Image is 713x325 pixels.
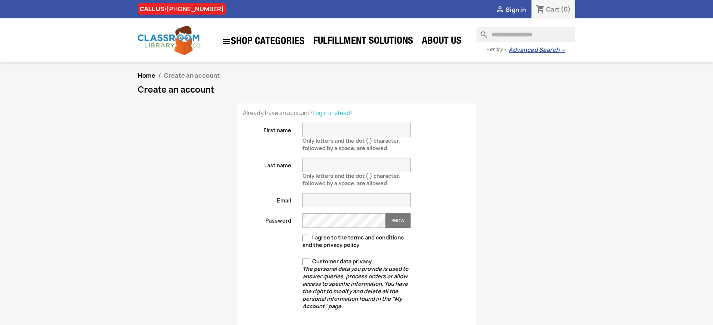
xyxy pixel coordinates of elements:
span: (0) [561,5,571,13]
input: Password input [302,213,386,228]
span: Create an account [164,71,220,80]
label: Customer data privacy [302,258,411,310]
a: Home [138,71,155,80]
a: About Us [418,34,465,49]
a: Fulfillment Solutions [310,34,417,49]
input: Search [476,27,575,42]
h1: Create an account [138,85,576,94]
label: First name [237,123,297,134]
label: I agree to the terms and conditions and the privacy policy [302,234,411,249]
span: Only letters and the dot (.) character, followed by a space, are allowed. [302,169,400,187]
label: Last name [237,158,297,169]
em: The personal data you provide is used to answer queries, process orders or allow access to specif... [302,265,408,310]
i:  [222,37,231,46]
span: Cart [546,5,560,13]
button: Show [386,213,411,228]
i: shopping_cart [536,5,545,14]
span: - or try - [487,46,509,53]
a: Advanced Search→ [509,46,565,54]
img: Classroom Library Company [138,26,201,55]
i: search [476,27,485,36]
div: CALL US: [138,3,226,15]
span: Sign in [506,6,526,14]
p: Already have an account? [243,109,470,117]
label: Password [237,213,297,225]
a: Log in instead! [313,109,352,117]
a:  Sign in [496,6,526,14]
span: → [560,46,565,54]
i:  [496,6,505,15]
label: Email [237,193,297,204]
span: Only letters and the dot (.) character, followed by a space, are allowed. [302,134,400,152]
a: SHOP CATEGORIES [218,33,308,50]
a: [PHONE_NUMBER] [167,5,224,13]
